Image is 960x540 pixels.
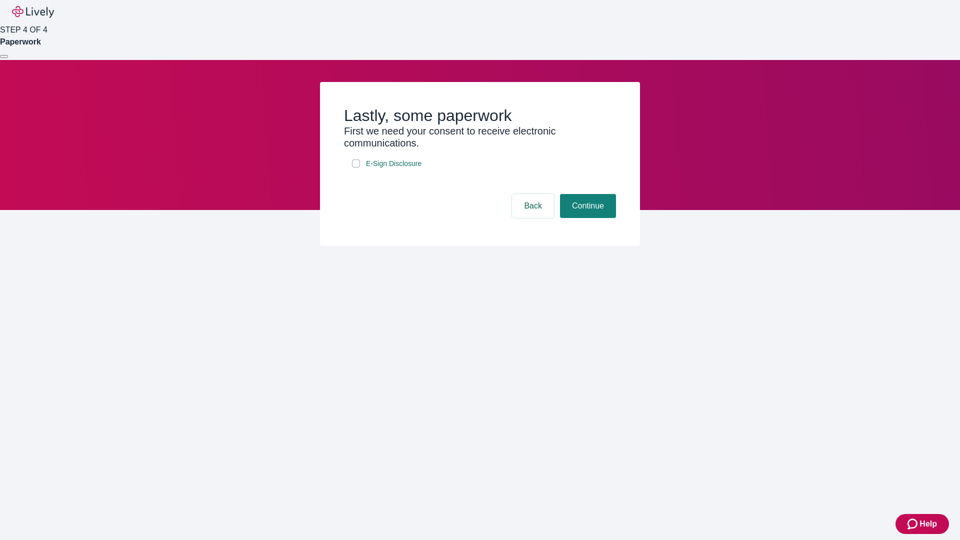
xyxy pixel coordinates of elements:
span: E-Sign Disclosure [366,158,421,169]
img: Lively [12,6,54,18]
h3: First we need your consent to receive electronic communications. [344,125,616,149]
svg: Zendesk support icon [907,518,919,530]
span: Help [919,518,937,530]
h2: Lastly, some paperwork [344,106,616,125]
a: e-sign disclosure document [364,157,423,170]
button: Zendesk support iconHelp [895,514,949,534]
button: Back [512,194,554,218]
button: Continue [560,194,616,218]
